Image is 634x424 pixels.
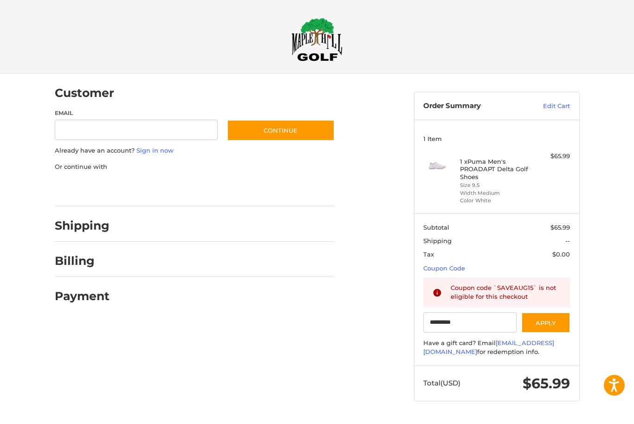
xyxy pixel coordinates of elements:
span: -- [565,238,570,245]
h2: Payment [55,289,110,304]
li: Size 9.5 [460,182,531,190]
span: Total (USD) [423,379,460,388]
button: Continue [227,120,335,141]
iframe: PayPal-venmo [209,181,278,198]
h2: Shipping [55,219,110,233]
h4: 1 x Puma Men's PROADAPT Delta Golf Shoes [460,158,531,181]
h3: 1 Item [423,135,570,143]
span: Tax [423,251,434,258]
h2: Billing [55,254,109,269]
iframe: Google Customer Reviews [557,399,634,424]
div: Coupon code `SAVEAUG15` is not eligible for this checkout [451,284,561,302]
a: Sign in now [136,147,174,154]
button: Apply [521,313,570,334]
h2: Customer [55,86,114,101]
li: Color White [460,197,531,205]
iframe: PayPal-paypal [52,181,121,198]
div: $65.99 [533,152,570,161]
p: Or continue with [55,163,335,172]
span: $0.00 [552,251,570,258]
div: Have a gift card? Email for redemption info. [423,339,570,357]
span: $65.99 [523,375,570,392]
h3: Order Summary [423,102,523,111]
li: Width Medium [460,190,531,198]
span: $65.99 [550,224,570,231]
input: Gift Certificate or Coupon Code [423,313,517,334]
img: Maple Hill Golf [291,18,343,62]
a: Edit Cart [523,102,570,111]
iframe: PayPal-paylater [130,181,200,198]
p: Already have an account? [55,147,335,156]
span: Subtotal [423,224,449,231]
label: Email [55,109,218,118]
span: Shipping [423,238,452,245]
a: Coupon Code [423,265,465,272]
